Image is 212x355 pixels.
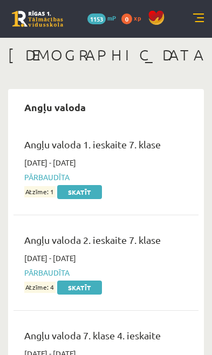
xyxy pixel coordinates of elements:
a: Rīgas 1. Tālmācības vidusskola [12,11,63,27]
span: 1153 [87,13,106,24]
span: [DATE] - [DATE] [24,157,76,168]
span: Pārbaudīta [24,172,172,183]
div: Angļu valoda 1. ieskaite 7. klase [24,137,172,157]
h2: Angļu valoda [13,94,97,120]
a: 0 xp [121,13,146,22]
span: Atzīme: 4 [24,282,56,293]
span: Atzīme: 1 [24,186,56,197]
a: Skatīt [57,185,102,199]
span: Pārbaudīta [24,267,172,278]
h1: [DEMOGRAPHIC_DATA] [8,46,204,64]
span: mP [107,13,116,22]
div: Angļu valoda 7. klase 4. ieskaite [24,328,172,348]
a: Skatīt [57,281,102,295]
span: [DATE] - [DATE] [24,252,76,264]
span: 0 [121,13,132,24]
span: xp [134,13,141,22]
div: Angļu valoda 2. ieskaite 7. klase [24,233,172,252]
